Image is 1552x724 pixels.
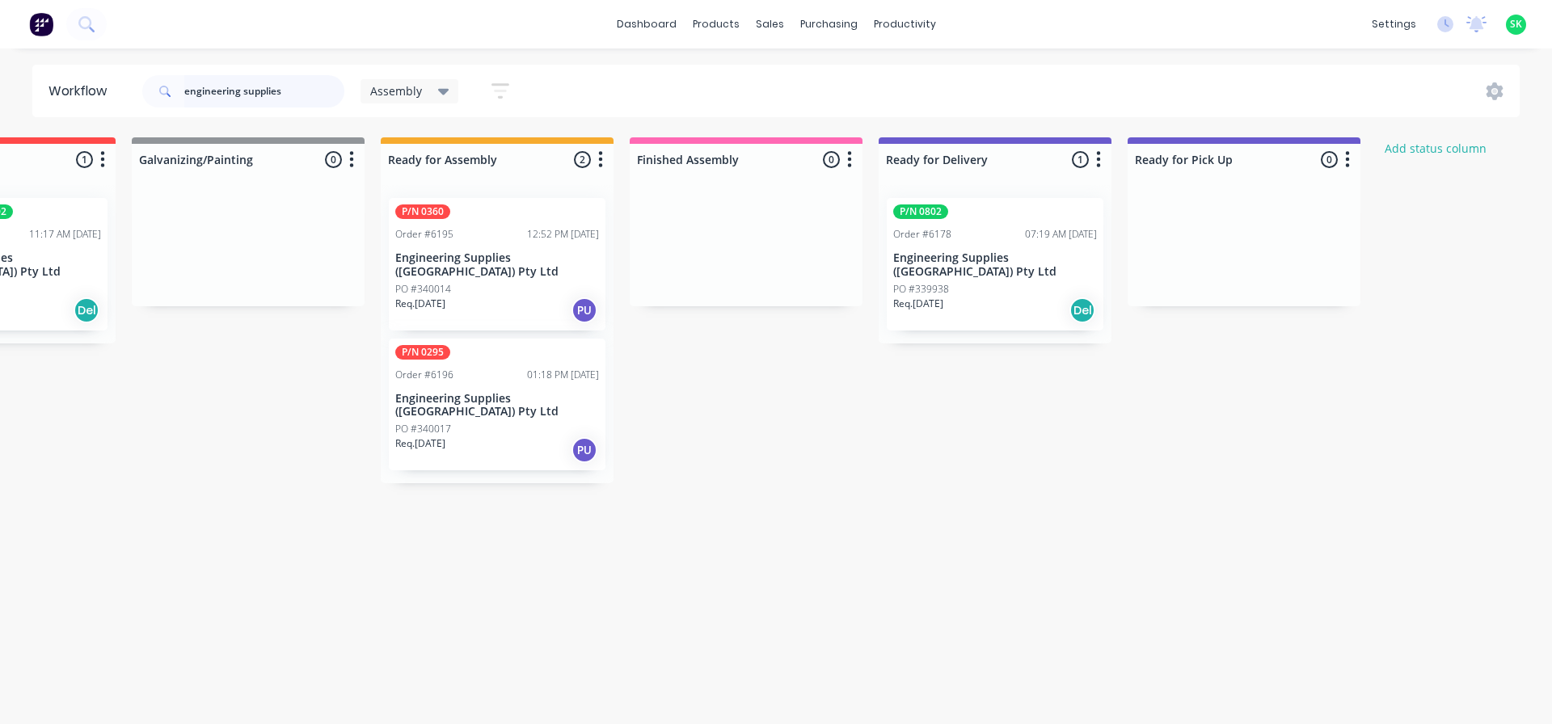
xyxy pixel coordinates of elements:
div: P/N 0360Order #619512:52 PM [DATE]Engineering Supplies ([GEOGRAPHIC_DATA]) Pty LtdPO #340014Req.[... [389,198,605,330]
div: Del [74,297,99,323]
div: 07:19 AM [DATE] [1025,227,1097,242]
input: Search for orders... [184,75,344,107]
div: P/N 0802 [893,204,948,219]
div: 12:52 PM [DATE] [527,227,599,242]
p: Req. [DATE] [395,436,445,451]
img: Factory [29,12,53,36]
span: SK [1510,17,1522,32]
div: PU [571,297,597,323]
div: productivity [866,12,944,36]
div: Del [1069,297,1095,323]
p: PO #340014 [395,282,451,297]
div: P/N 0360 [395,204,450,219]
div: Order #6196 [395,368,453,382]
div: products [685,12,748,36]
p: PO #339938 [893,282,949,297]
p: Engineering Supplies ([GEOGRAPHIC_DATA]) Pty Ltd [395,392,599,419]
p: Engineering Supplies ([GEOGRAPHIC_DATA]) Pty Ltd [893,251,1097,279]
p: Req. [DATE] [893,297,943,311]
span: Assembly [370,82,422,99]
div: Order #6178 [893,227,951,242]
div: 11:17 AM [DATE] [29,227,101,242]
div: P/N 0295 [395,345,450,360]
p: Req. [DATE] [395,297,445,311]
div: settings [1364,12,1424,36]
div: 01:18 PM [DATE] [527,368,599,382]
div: P/N 0295Order #619601:18 PM [DATE]Engineering Supplies ([GEOGRAPHIC_DATA]) Pty LtdPO #340017Req.[... [389,339,605,471]
button: Add status column [1377,137,1495,159]
div: sales [748,12,792,36]
div: Order #6195 [395,227,453,242]
p: Engineering Supplies ([GEOGRAPHIC_DATA]) Pty Ltd [395,251,599,279]
p: PO #340017 [395,422,451,436]
a: dashboard [609,12,685,36]
div: Workflow [48,82,115,101]
div: purchasing [792,12,866,36]
div: PU [571,437,597,463]
div: P/N 0802Order #617807:19 AM [DATE]Engineering Supplies ([GEOGRAPHIC_DATA]) Pty LtdPO #339938Req.[... [887,198,1103,330]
